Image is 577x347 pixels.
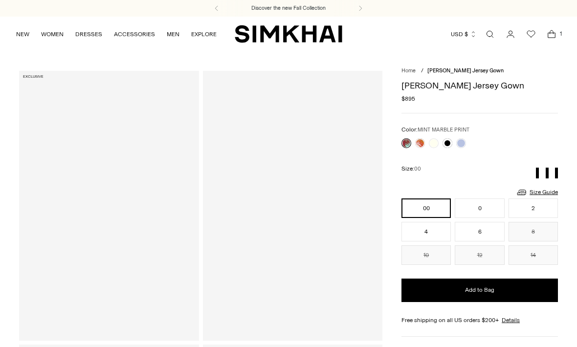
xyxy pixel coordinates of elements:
[509,245,558,265] button: 14
[455,222,504,241] button: 6
[251,4,326,12] a: Discover the new Fall Collection
[516,186,558,198] a: Size Guide
[401,94,415,103] span: $895
[556,29,565,38] span: 1
[203,71,383,340] a: Emma Strapless Jersey Gown
[502,316,520,325] a: Details
[16,23,29,45] a: NEW
[401,67,558,75] nav: breadcrumbs
[480,24,500,44] a: Open search modal
[114,23,155,45] a: ACCESSORIES
[455,245,504,265] button: 12
[542,24,561,44] a: Open cart modal
[401,81,558,90] h1: [PERSON_NAME] Jersey Gown
[401,67,416,74] a: Home
[75,23,102,45] a: DRESSES
[401,279,558,302] button: Add to Bag
[235,24,342,43] a: SIMKHAI
[465,286,494,294] span: Add to Bag
[427,67,504,74] span: [PERSON_NAME] Jersey Gown
[451,23,477,45] button: USD $
[401,316,558,325] div: Free shipping on all US orders $200+
[401,198,451,218] button: 00
[509,198,558,218] button: 2
[501,24,520,44] a: Go to the account page
[401,164,421,173] label: Size:
[418,127,469,133] span: MINT MARBLE PRINT
[421,67,423,75] div: /
[521,24,541,44] a: Wishlist
[401,125,469,134] label: Color:
[455,198,504,218] button: 0
[401,222,451,241] button: 4
[414,166,421,172] span: 00
[191,23,217,45] a: EXPLORE
[509,222,558,241] button: 8
[19,71,199,340] a: Emma Strapless Jersey Gown
[401,245,451,265] button: 10
[167,23,179,45] a: MEN
[41,23,64,45] a: WOMEN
